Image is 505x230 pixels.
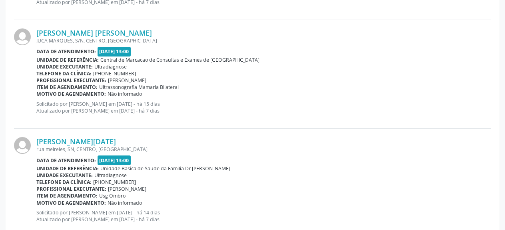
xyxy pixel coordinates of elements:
b: Telefone da clínica: [36,70,92,77]
span: Não informado [108,91,142,97]
b: Motivo de agendamento: [36,200,106,206]
b: Profissional executante: [36,186,106,192]
span: [PERSON_NAME] [108,77,146,84]
b: Data de atendimento: [36,48,96,55]
a: [PERSON_NAME] [PERSON_NAME] [36,28,152,37]
b: Unidade executante: [36,172,93,179]
b: Unidade de referência: [36,56,99,63]
span: Unidade Basica de Saude da Familia Dr [PERSON_NAME] [100,165,230,172]
span: [PERSON_NAME] [108,186,146,192]
b: Unidade de referência: [36,165,99,172]
span: [PHONE_NUMBER] [93,179,136,186]
span: Usg Ombro [99,192,126,199]
span: [DATE] 13:00 [98,47,131,56]
p: Solicitado por [PERSON_NAME] em [DATE] - há 14 dias Atualizado por [PERSON_NAME] em [DATE] - há 7... [36,209,491,223]
img: img [14,137,31,154]
span: Ultradiagnose [94,172,127,179]
b: Telefone da clínica: [36,179,92,186]
b: Data de atendimento: [36,157,96,164]
span: [DATE] 13:00 [98,155,131,165]
b: Motivo de agendamento: [36,91,106,97]
div: rua meireles, SN, CENTRO, [GEOGRAPHIC_DATA] [36,146,491,153]
span: [PHONE_NUMBER] [93,70,136,77]
span: Não informado [108,200,142,206]
span: Central de Marcacao de Consultas e Exames de [GEOGRAPHIC_DATA] [100,56,259,63]
b: Profissional executante: [36,77,106,84]
p: Solicitado por [PERSON_NAME] em [DATE] - há 15 dias Atualizado por [PERSON_NAME] em [DATE] - há 7... [36,101,491,114]
a: [PERSON_NAME][DATE] [36,137,116,146]
div: JUCA MARQUES, S/N, CENTRO, [GEOGRAPHIC_DATA] [36,37,491,44]
img: img [14,28,31,45]
span: Ultrassonografia Mamaria Bilateral [99,84,179,91]
b: Item de agendamento: [36,84,98,91]
b: Item de agendamento: [36,192,98,199]
b: Unidade executante: [36,63,93,70]
span: Ultradiagnose [94,63,127,70]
